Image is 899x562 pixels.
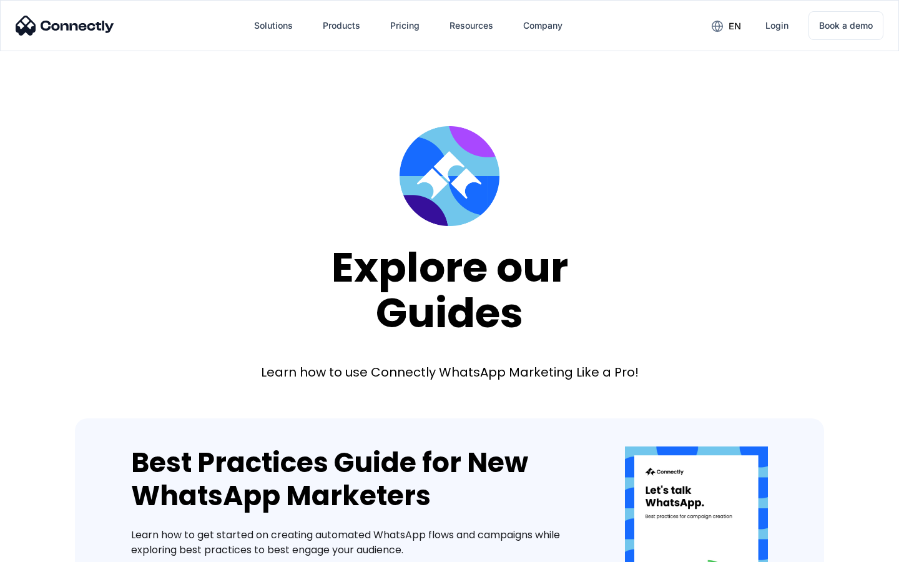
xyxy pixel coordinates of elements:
[131,446,587,513] div: Best Practices Guide for New WhatsApp Marketers
[729,17,741,35] div: en
[131,528,587,558] div: Learn how to get started on creating automated WhatsApp flows and campaigns while exploring best ...
[765,17,788,34] div: Login
[808,11,883,40] a: Book a demo
[523,17,562,34] div: Company
[25,540,75,558] ul: Language list
[449,17,493,34] div: Resources
[12,540,75,558] aside: Language selected: English
[390,17,420,34] div: Pricing
[755,11,798,41] a: Login
[16,16,114,36] img: Connectly Logo
[254,17,293,34] div: Solutions
[323,17,360,34] div: Products
[380,11,430,41] a: Pricing
[332,245,568,335] div: Explore our Guides
[261,363,639,381] div: Learn how to use Connectly WhatsApp Marketing Like a Pro!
